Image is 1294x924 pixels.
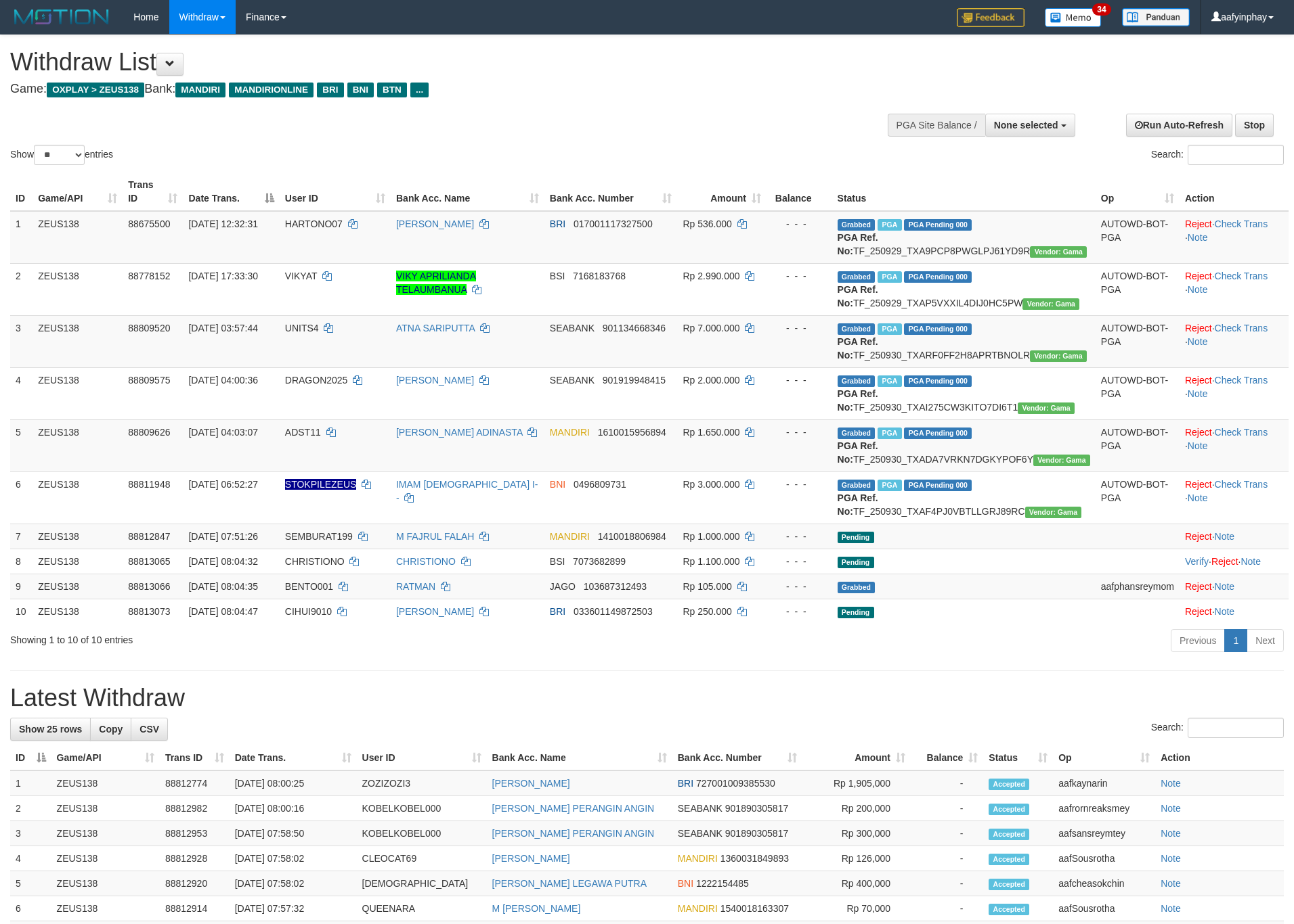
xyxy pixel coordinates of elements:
[99,724,123,735] span: Copy
[802,846,911,871] td: Rp 126,000
[1171,629,1225,652] a: Previous
[10,49,849,76] h1: Withdraw List
[285,479,357,490] span: Nama rekening ada tanda titik/strip, harap diedit
[160,796,230,821] td: 88812982
[285,323,319,333] span: UNITS4
[1161,853,1181,864] a: Note
[1180,172,1289,211] th: Action
[678,828,723,839] span: SEABANK
[683,271,739,281] span: Rp 2.990.000
[911,821,983,846] td: -
[10,574,33,599] td: 9
[573,556,626,567] span: Copy 7073682899 to clipboard
[10,745,51,770] th: ID: activate to sort column descending
[160,846,230,871] td: 88812928
[838,232,878,256] b: PGA Ref. No:
[696,778,775,789] span: Copy 727001009385530 to clipboard
[357,796,487,821] td: KOBELKOBEL000
[10,718,91,741] a: Show 25 rows
[838,375,876,387] span: Grabbed
[832,172,1096,211] th: Status
[550,218,565,229] span: BRI
[838,440,878,465] b: PGA Ref. No:
[51,770,160,796] td: ZEUS138
[188,479,257,490] span: [DATE] 06:52:27
[1185,531,1212,542] a: Reject
[492,778,570,789] a: [PERSON_NAME]
[188,606,257,617] span: [DATE] 08:04:47
[1185,323,1212,333] a: Reject
[51,796,160,821] td: ZEUS138
[1188,284,1208,295] a: Note
[772,425,827,439] div: - - -
[683,531,739,542] span: Rp 1.000.000
[396,323,475,333] a: ATNA SARIPUTTA
[90,718,131,741] a: Copy
[1045,8,1102,27] img: Button%20Memo.svg
[10,549,33,574] td: 8
[492,853,570,864] a: [PERSON_NAME]
[550,479,565,490] span: BNI
[128,375,170,386] span: 88809575
[911,846,983,871] td: -
[772,605,827,618] div: - - -
[832,211,1096,264] td: TF_250929_TXA9PCP8PWGLPJ61YD9R
[33,549,123,574] td: ZEUS138
[603,375,666,386] span: Copy 901919948415 to clipboard
[1030,350,1087,362] span: Vendor URL: https://trx31.1velocity.biz
[1096,172,1180,211] th: Op: activate to sort column ascending
[285,606,332,617] span: CIHUI9010
[838,607,874,618] span: Pending
[285,427,321,438] span: ADST11
[911,796,983,821] td: -
[838,271,876,283] span: Grabbed
[230,846,357,871] td: [DATE] 07:58:02
[377,83,407,97] span: BTN
[280,172,391,211] th: User ID: activate to sort column ascending
[10,846,51,871] td: 4
[550,271,565,281] span: BSI
[285,531,353,542] span: SEMBURAT199
[772,269,827,283] div: - - -
[1053,821,1155,846] td: aafsansreymtey
[33,263,123,315] td: ZEUS138
[33,419,123,471] td: ZEUS138
[492,903,581,914] a: M [PERSON_NAME]
[878,480,901,491] span: Marked by aafsreyleap
[128,581,170,592] span: 88813066
[1215,479,1268,490] a: Check Trans
[1025,507,1082,518] span: Vendor URL: https://trx31.1velocity.biz
[574,479,626,490] span: Copy 0496809731 to clipboard
[1151,145,1284,165] label: Search:
[396,531,474,542] a: M FAJRUL FALAH
[10,796,51,821] td: 2
[1215,218,1268,229] a: Check Trans
[1185,556,1209,567] a: Verify
[550,375,595,386] span: SEABANK
[878,428,901,439] span: Marked by aafkaynarin
[188,427,257,438] span: [DATE] 04:03:07
[396,581,435,592] a: RATMAN
[838,480,876,491] span: Grabbed
[1053,796,1155,821] td: aafrornreaksmey
[989,804,1029,815] span: Accepted
[51,745,160,770] th: Game/API: activate to sort column ascending
[1180,599,1289,624] td: ·
[229,83,314,97] span: MANDIRIONLINE
[1122,8,1190,26] img: panduan.png
[1211,556,1238,567] a: Reject
[33,211,123,264] td: ZEUS138
[683,581,731,592] span: Rp 105.000
[10,145,113,165] label: Show entries
[19,724,82,735] span: Show 25 rows
[878,375,901,387] span: Marked by aafkaynarin
[683,375,739,386] span: Rp 2.000.000
[832,471,1096,524] td: TF_250930_TXAF4PJ0VBTLLGRJ89RC
[957,8,1025,27] img: Feedback.jpg
[33,574,123,599] td: ZEUS138
[832,315,1096,367] td: TF_250930_TXARF0FF2H8APRTBNOLR
[1053,745,1155,770] th: Op: activate to sort column ascending
[492,828,655,839] a: [PERSON_NAME] PERANGIN ANGIN
[188,271,257,281] span: [DATE] 17:33:30
[832,367,1096,419] td: TF_250930_TXAI275CW3KITO7DI6T1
